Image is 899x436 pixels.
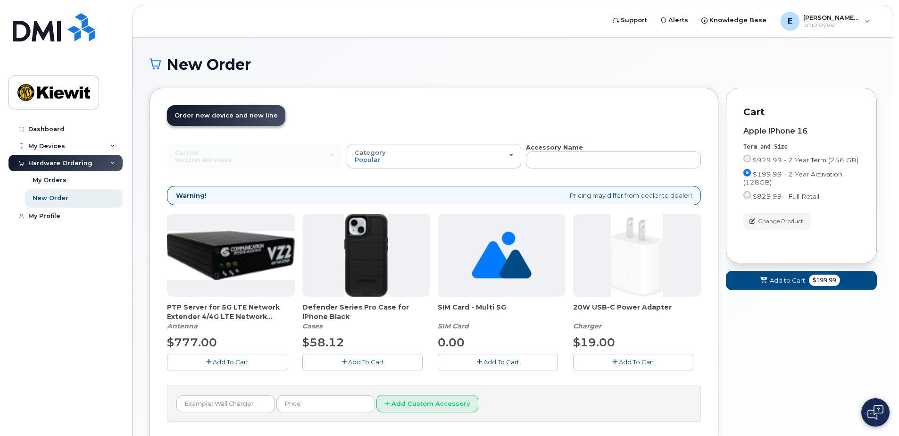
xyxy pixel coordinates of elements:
button: Add To Cart [573,354,693,370]
div: Pricing may differ from dealer to dealer! [167,186,701,205]
div: 20W USB-C Power Adapter [573,302,701,331]
span: Category [355,149,386,156]
p: Cart [743,105,859,119]
button: Add To Cart [167,354,287,370]
span: SIM Card - Multi 5G [438,302,566,321]
span: Popular [355,156,381,163]
span: Support [621,16,647,25]
input: $829.99 - Full Retail [743,191,751,199]
input: Example: Wall Charger [176,395,275,412]
button: Add to Cart $199.99 [726,271,877,290]
span: Add To Cart [213,358,249,366]
button: Add To Cart [438,354,558,370]
span: Knowledge Base [709,16,766,25]
span: $58.12 [302,335,344,349]
em: Charger [573,322,601,330]
img: apple20w.jpg [611,214,663,297]
span: 20W USB-C Power Adapter [573,302,701,321]
input: $199.99 - 2 Year Activation (128GB) [743,169,751,176]
img: Open chat [867,405,883,420]
span: $777.00 [167,335,217,349]
div: SIM Card - Multi 5G [438,302,566,331]
span: $829.99 - Full Retail [753,193,819,200]
a: Knowledge Base [695,11,773,30]
a: Support [606,11,654,30]
span: PTP Server for 5G LTE Network Extender 4/4G LTE Network Extender 3 [167,302,295,321]
span: $199.99 - 2 Year Activation (128GB) [743,170,842,186]
h1: New Order [150,56,877,73]
em: Antenna [167,322,198,330]
span: Add To Cart [619,358,655,366]
em: Cases [302,322,322,330]
input: Price [276,395,375,412]
span: Employee [803,21,860,29]
strong: Accessory Name [526,143,583,151]
a: Alerts [654,11,695,30]
span: $199.99 [809,275,840,286]
div: Emanuel.Robles [774,12,876,31]
input: $929.99 - 2 Year Term (256 GB) [743,155,751,162]
img: Casa_Sysem.png [167,231,295,279]
span: Add To Cart [348,358,384,366]
div: Apple iPhone 16 [743,127,859,135]
div: Defender Series Pro Case for iPhone Black [302,302,430,331]
div: Term and Size [743,143,859,151]
span: Alerts [668,16,688,25]
span: 0.00 [438,335,465,349]
span: E [788,16,792,27]
img: defenderiphone14.png [344,214,389,297]
span: [PERSON_NAME].[PERSON_NAME] [803,14,860,21]
img: no_image_found-2caef05468ed5679b831cfe6fc140e25e0c280774317ffc20a367ab7fd17291e.png [472,214,532,297]
span: $929.99 - 2 Year Term (256 GB) [753,156,858,164]
span: Add to Cart [770,276,805,285]
button: Add To Cart [302,354,423,370]
div: PTP Server for 5G LTE Network Extender 4/4G LTE Network Extender 3 [167,302,295,331]
span: Order new device and new line [175,112,278,119]
em: SIM Card [438,322,469,330]
span: Defender Series Pro Case for iPhone Black [302,302,430,321]
button: Change Product [743,213,811,229]
strong: Warning! [176,191,207,200]
button: Category Popular [347,144,522,168]
span: Add To Cart [483,358,519,366]
span: $19.00 [573,335,615,349]
span: Change Product [758,217,803,226]
button: Add Custom Accessory [376,395,478,412]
